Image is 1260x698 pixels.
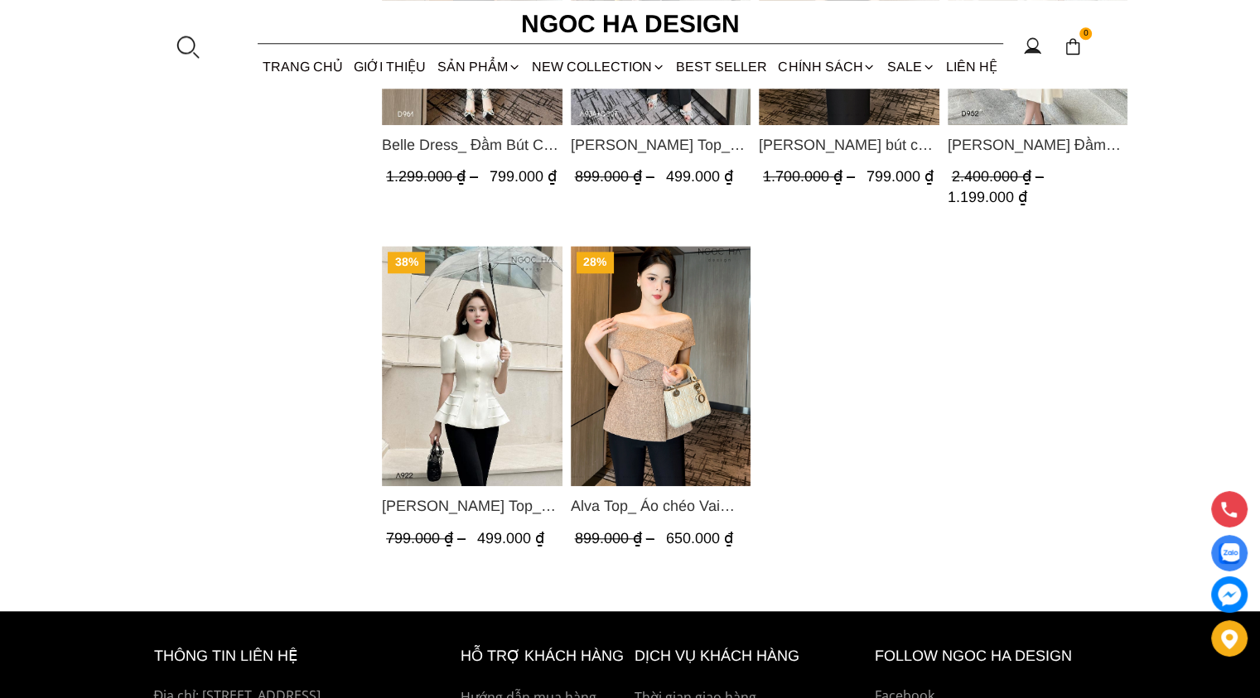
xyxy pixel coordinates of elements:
a: Link to Belle Dress_ Đầm Bút Chì Đen Phối Choàng Vai May Ly Màu Trắng Kèm Hoa D961 [382,133,562,156]
span: 2.400.000 ₫ [951,168,1047,185]
span: [PERSON_NAME] Top_ Áo Cổ Tròn Tùng May Gân Nổi Màu Kem A922 [382,494,562,517]
span: 899.000 ₫ [574,168,658,185]
span: 799.000 ₫ [386,530,470,546]
a: Link to Louisa Dress_ Đầm Cổ Vest Cài Hoa Tùng May Gân Nổi Kèm Đai Màu Bee D952 [947,133,1127,156]
h6: Dịch vụ khách hàng [635,644,867,668]
a: Link to Alice Dress_Đầm bút chì ,tay nụ hồng ,bồng đầu tay màu đen D727 [759,133,939,156]
span: 899.000 ₫ [574,530,658,546]
div: Chính sách [773,45,881,89]
a: SALE [881,45,940,89]
img: img-CART-ICON-ksit0nf1 [1064,37,1082,55]
span: 799.000 ₫ [490,168,557,185]
span: 1.299.000 ₫ [386,168,482,185]
a: BEST SELLER [671,45,773,89]
a: messenger [1211,576,1248,613]
a: Link to Amy Top_ Áo Vạt Chéo Đính 3 Cúc Tay Cộc Màu Trắng A934 [570,133,751,156]
h6: Follow ngoc ha Design [875,644,1107,668]
a: Product image - Alva Top_ Áo chéo Vai Kèm Đai Màu Be A822 [570,246,751,486]
span: 650.000 ₫ [665,530,732,546]
span: 799.000 ₫ [867,168,934,185]
span: [PERSON_NAME] Top_ Áo Vạt Chéo Đính 3 Cúc Tay Cộc Màu Trắng A934 [570,133,751,156]
span: 1.700.000 ₫ [763,168,859,185]
div: SẢN PHẨM [432,45,526,89]
span: Alva Top_ Áo chéo Vai Kèm Đai Màu Be A822 [570,494,751,517]
a: Ngoc Ha Design [506,4,755,44]
img: Display image [1219,543,1239,564]
a: Link to Alva Top_ Áo chéo Vai Kèm Đai Màu Be A822 [570,494,751,517]
h6: thông tin liên hệ [154,644,422,668]
a: NEW COLLECTION [526,45,670,89]
h6: hỗ trợ khách hàng [461,644,626,668]
span: 499.000 ₫ [477,530,544,546]
a: TRANG CHỦ [258,45,349,89]
span: [PERSON_NAME] Đầm Cổ Vest Cài Hoa Tùng May Gân Nổi Kèm Đai Màu Bee D952 [947,133,1127,156]
span: [PERSON_NAME] bút chì ,tay nụ hồng ,bồng đầu tay màu đen D727 [759,133,939,156]
a: Display image [1211,535,1248,571]
a: Product image - Ellie Top_ Áo Cổ Tròn Tùng May Gân Nổi Màu Kem A922 [382,246,562,486]
a: LIÊN HỆ [940,45,1002,89]
span: 0 [1079,27,1093,41]
a: Link to Ellie Top_ Áo Cổ Tròn Tùng May Gân Nổi Màu Kem A922 [382,494,562,517]
a: GIỚI THIỆU [349,45,432,89]
span: 499.000 ₫ [665,168,732,185]
span: 1.199.000 ₫ [947,189,1026,205]
span: Belle Dress_ Đầm Bút Chì Đen Phối Choàng Vai May Ly Màu Trắng Kèm Hoa D961 [382,133,562,156]
img: Alva Top_ Áo chéo Vai Kèm Đai Màu Be A822 [570,246,751,486]
img: Ellie Top_ Áo Cổ Tròn Tùng May Gân Nổi Màu Kem A922 [382,246,562,486]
